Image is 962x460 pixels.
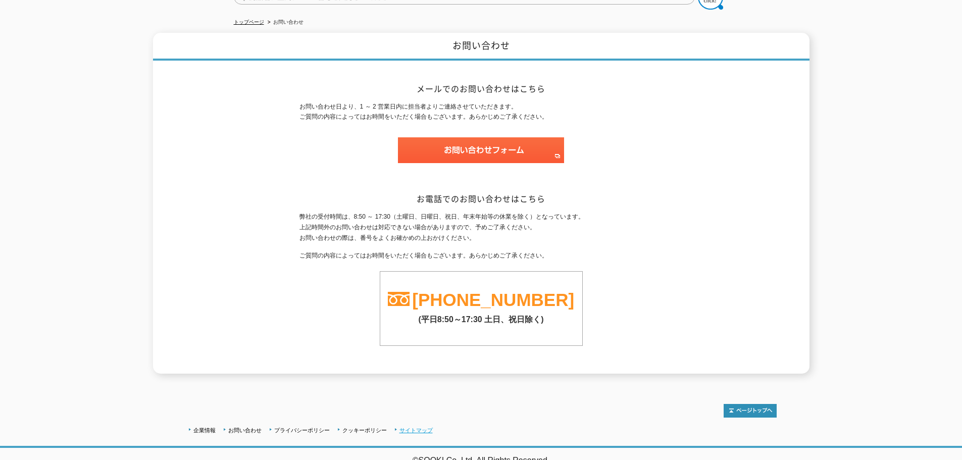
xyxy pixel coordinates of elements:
[398,137,564,163] img: お問い合わせフォーム
[153,33,809,61] h1: お問い合わせ
[234,19,264,25] a: トップページ
[266,17,303,28] li: お問い合わせ
[193,427,216,433] a: 企業情報
[228,427,262,433] a: お問い合わせ
[398,154,564,161] a: お問い合わせフォーム
[412,290,574,310] a: [PHONE_NUMBER]
[274,427,330,433] a: プライバシーポリシー
[399,427,433,433] a: サイトマップ
[299,101,663,123] p: お問い合わせ日より、1 ～ 2 営業日内に担当者よりご連絡させていただきます。 ご質問の内容によってはお時間をいただく場合もございます。あらかじめご了承ください。
[724,404,777,418] img: トップページへ
[299,83,663,94] h2: メールでのお問い合わせはこちら
[342,427,387,433] a: クッキーポリシー
[380,310,582,325] p: (平日8:50～17:30 土日、祝日除く)
[299,250,663,261] p: ご質問の内容によってはお時間をいただく場合もございます。あらかじめご了承ください。
[299,193,663,204] h2: お電話でのお問い合わせはこちら
[299,212,663,243] p: 弊社の受付時間は、8:50 ～ 17:30（土曜日、日曜日、祝日、年末年始等の休業を除く）となっています。 上記時間外のお問い合わせは対応できない場合がありますので、予めご了承ください。 お問い...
